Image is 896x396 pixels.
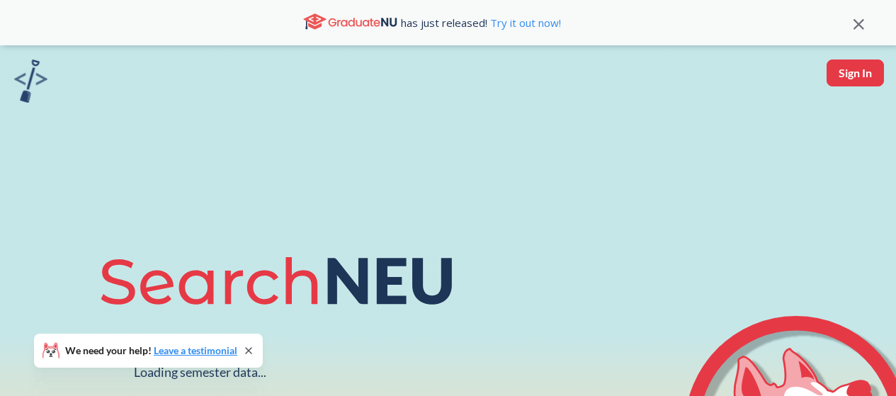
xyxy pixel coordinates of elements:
span: We need your help! [65,346,237,356]
button: Sign In [827,60,884,86]
img: sandbox logo [14,60,47,103]
a: Leave a testimonial [154,344,237,356]
a: sandbox logo [14,60,47,107]
div: Loading semester data... [134,364,266,380]
a: Try it out now! [487,16,561,30]
span: has just released! [401,15,561,30]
